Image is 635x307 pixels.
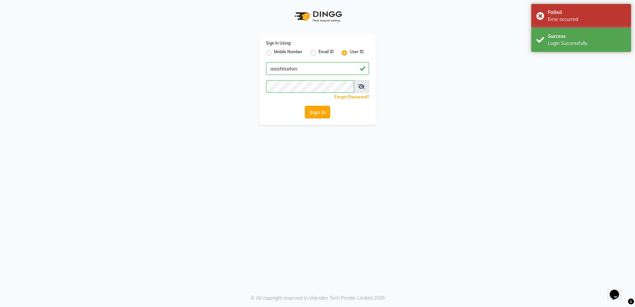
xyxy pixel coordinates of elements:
div: Success [548,33,626,40]
input: Username [266,80,354,93]
input: Username [266,62,369,75]
label: Email ID [318,49,334,57]
a: Forgot Password? [334,94,369,99]
div: Error occurred [548,16,626,23]
img: logo1.svg [291,7,344,26]
label: Sign In Using: [266,40,291,46]
label: Mobile Number [274,49,303,57]
iframe: chat widget [607,280,628,300]
div: Failed [548,9,626,16]
button: Sign In [305,106,330,118]
div: Login Successfully. [548,40,626,47]
label: User ID [350,49,364,57]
